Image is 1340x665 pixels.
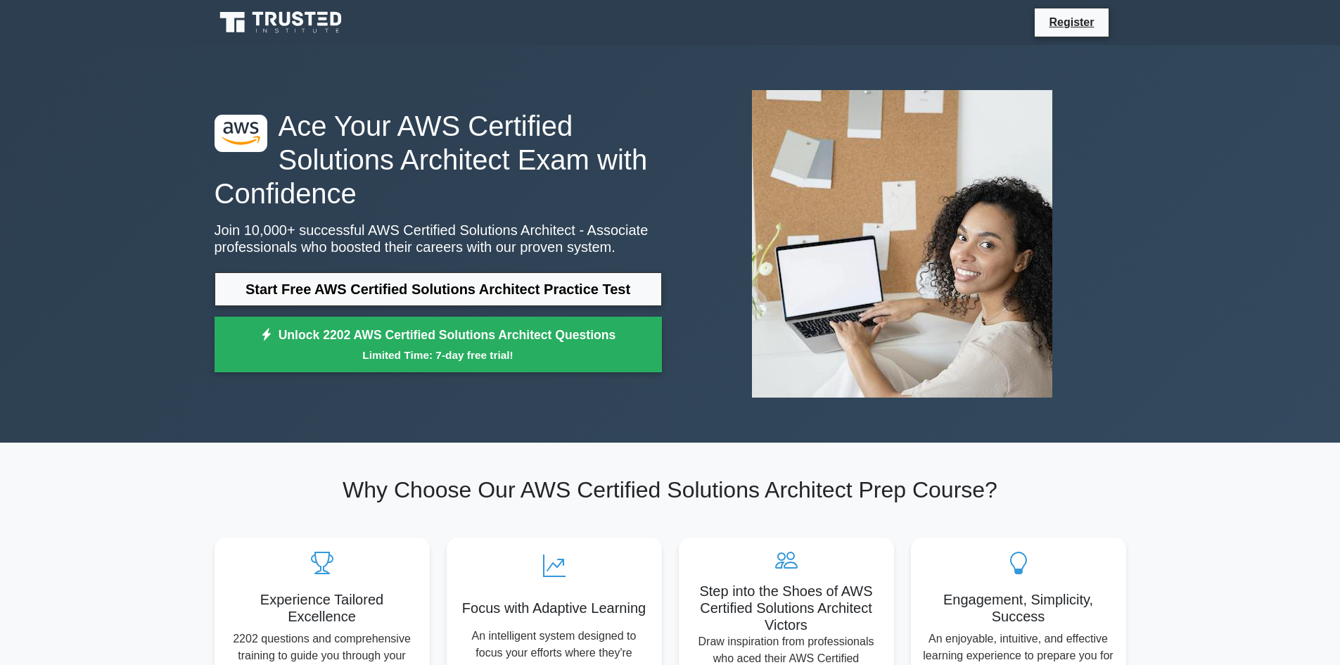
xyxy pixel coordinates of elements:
[922,591,1115,625] h5: Engagement, Simplicity, Success
[458,600,651,616] h5: Focus with Adaptive Learning
[1040,13,1102,31] a: Register
[232,347,644,363] small: Limited Time: 7-day free trial!
[215,222,662,255] p: Join 10,000+ successful AWS Certified Solutions Architect - Associate professionals who boosted t...
[215,272,662,306] a: Start Free AWS Certified Solutions Architect Practice Test
[690,583,883,633] h5: Step into the Shoes of AWS Certified Solutions Architect Victors
[226,591,419,625] h5: Experience Tailored Excellence
[215,317,662,373] a: Unlock 2202 AWS Certified Solutions Architect QuestionsLimited Time: 7-day free trial!
[215,476,1126,503] h2: Why Choose Our AWS Certified Solutions Architect Prep Course?
[215,109,662,210] h1: Ace Your AWS Certified Solutions Architect Exam with Confidence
